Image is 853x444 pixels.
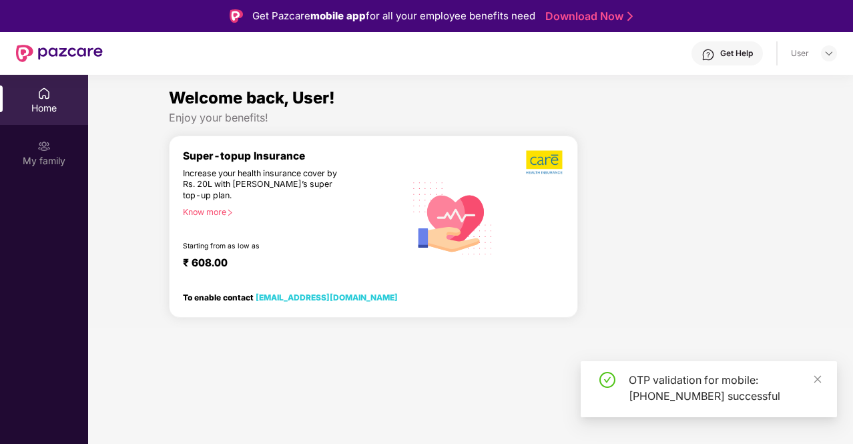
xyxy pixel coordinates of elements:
[183,207,397,216] div: Know more
[405,169,501,266] img: svg+xml;base64,PHN2ZyB4bWxucz0iaHR0cDovL3d3dy53My5vcmcvMjAwMC9zdmciIHhtbG5zOnhsaW5rPSJodHRwOi8vd3...
[226,209,234,216] span: right
[545,9,629,23] a: Download Now
[791,48,809,59] div: User
[37,140,51,153] img: svg+xml;base64,PHN2ZyB3aWR0aD0iMjAiIGhlaWdodD0iMjAiIHZpZXdCb3g9IjAgMCAyMCAyMCIgZmlsbD0ibm9uZSIgeG...
[252,8,535,24] div: Get Pazcare for all your employee benefits need
[256,292,398,302] a: [EMAIL_ADDRESS][DOMAIN_NAME]
[37,87,51,100] img: svg+xml;base64,PHN2ZyBpZD0iSG9tZSIgeG1sbnM9Imh0dHA6Ly93d3cudzMub3JnLzIwMDAvc3ZnIiB3aWR0aD0iMjAiIG...
[183,150,405,162] div: Super-topup Insurance
[824,48,834,59] img: svg+xml;base64,PHN2ZyBpZD0iRHJvcGRvd24tMzJ4MzIiIHhtbG5zPSJodHRwOi8vd3d3LnczLm9yZy8yMDAwL3N2ZyIgd2...
[813,375,822,384] span: close
[230,9,243,23] img: Logo
[16,45,103,62] img: New Pazcare Logo
[169,88,335,107] span: Welcome back, User!
[169,111,772,125] div: Enjoy your benefits!
[701,48,715,61] img: svg+xml;base64,PHN2ZyBpZD0iSGVscC0zMngzMiIgeG1sbnM9Imh0dHA6Ly93d3cudzMub3JnLzIwMDAvc3ZnIiB3aWR0aD...
[629,372,821,404] div: OTP validation for mobile: [PHONE_NUMBER] successful
[310,9,366,22] strong: mobile app
[183,256,392,272] div: ₹ 608.00
[720,48,753,59] div: Get Help
[627,9,633,23] img: Stroke
[183,242,348,251] div: Starting from as low as
[183,292,398,302] div: To enable contact
[599,372,615,388] span: check-circle
[526,150,564,175] img: b5dec4f62d2307b9de63beb79f102df3.png
[183,168,348,202] div: Increase your health insurance cover by Rs. 20L with [PERSON_NAME]’s super top-up plan.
